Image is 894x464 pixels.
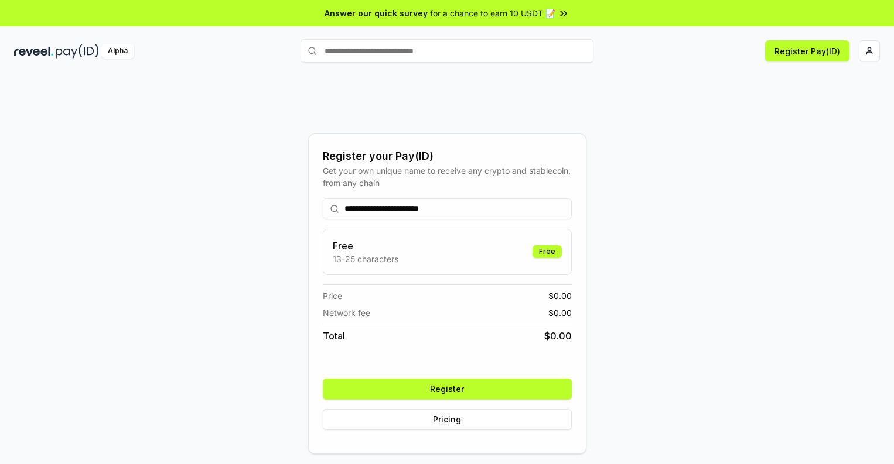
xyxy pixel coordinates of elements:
[323,379,572,400] button: Register
[323,329,345,343] span: Total
[325,7,428,19] span: Answer our quick survey
[548,290,572,302] span: $ 0.00
[544,329,572,343] span: $ 0.00
[323,290,342,302] span: Price
[430,7,555,19] span: for a chance to earn 10 USDT 📝
[14,44,53,59] img: reveel_dark
[323,164,572,189] div: Get your own unique name to receive any crypto and stablecoin, from any chain
[333,253,398,265] p: 13-25 characters
[765,40,849,61] button: Register Pay(ID)
[323,307,370,319] span: Network fee
[323,409,572,430] button: Pricing
[101,44,134,59] div: Alpha
[333,239,398,253] h3: Free
[533,245,562,258] div: Free
[323,148,572,164] div: Register your Pay(ID)
[548,307,572,319] span: $ 0.00
[56,44,99,59] img: pay_id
